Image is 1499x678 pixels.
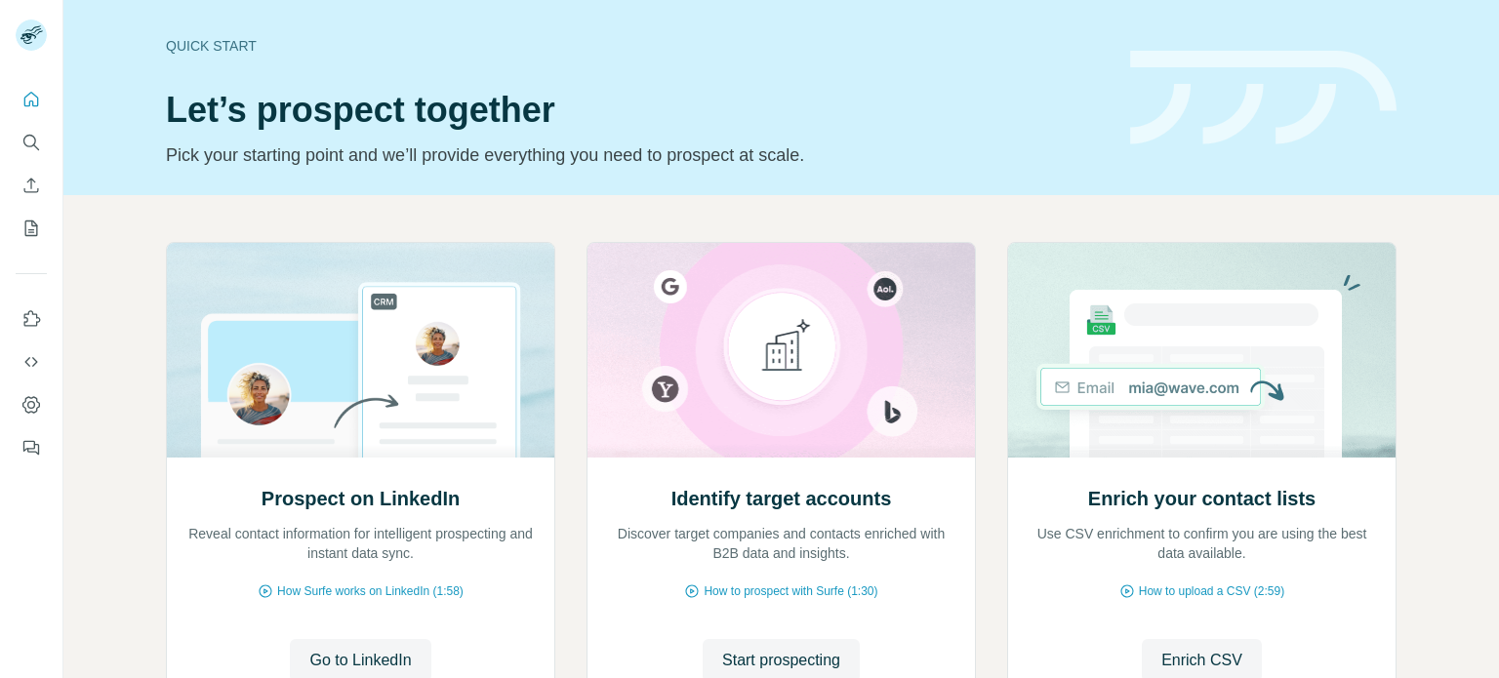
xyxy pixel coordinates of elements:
[262,485,460,512] h2: Prospect on LinkedIn
[166,243,555,458] img: Prospect on LinkedIn
[16,82,47,117] button: Quick start
[16,430,47,465] button: Feedback
[722,649,840,672] span: Start prospecting
[166,91,1107,130] h1: Let’s prospect together
[16,301,47,337] button: Use Surfe on LinkedIn
[1130,51,1397,145] img: banner
[16,125,47,160] button: Search
[16,168,47,203] button: Enrich CSV
[704,582,877,600] span: How to prospect with Surfe (1:30)
[186,524,535,563] p: Reveal contact information for intelligent prospecting and instant data sync.
[166,36,1107,56] div: Quick start
[166,141,1107,169] p: Pick your starting point and we’ll provide everything you need to prospect at scale.
[16,344,47,379] button: Use Surfe API
[309,649,411,672] span: Go to LinkedIn
[16,211,47,246] button: My lists
[607,524,955,563] p: Discover target companies and contacts enriched with B2B data and insights.
[1088,485,1316,512] h2: Enrich your contact lists
[1007,243,1397,458] img: Enrich your contact lists
[16,387,47,422] button: Dashboard
[1161,649,1242,672] span: Enrich CSV
[671,485,892,512] h2: Identify target accounts
[1139,582,1284,600] span: How to upload a CSV (2:59)
[277,582,464,600] span: How Surfe works on LinkedIn (1:58)
[1028,524,1376,563] p: Use CSV enrichment to confirm you are using the best data available.
[587,243,976,458] img: Identify target accounts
